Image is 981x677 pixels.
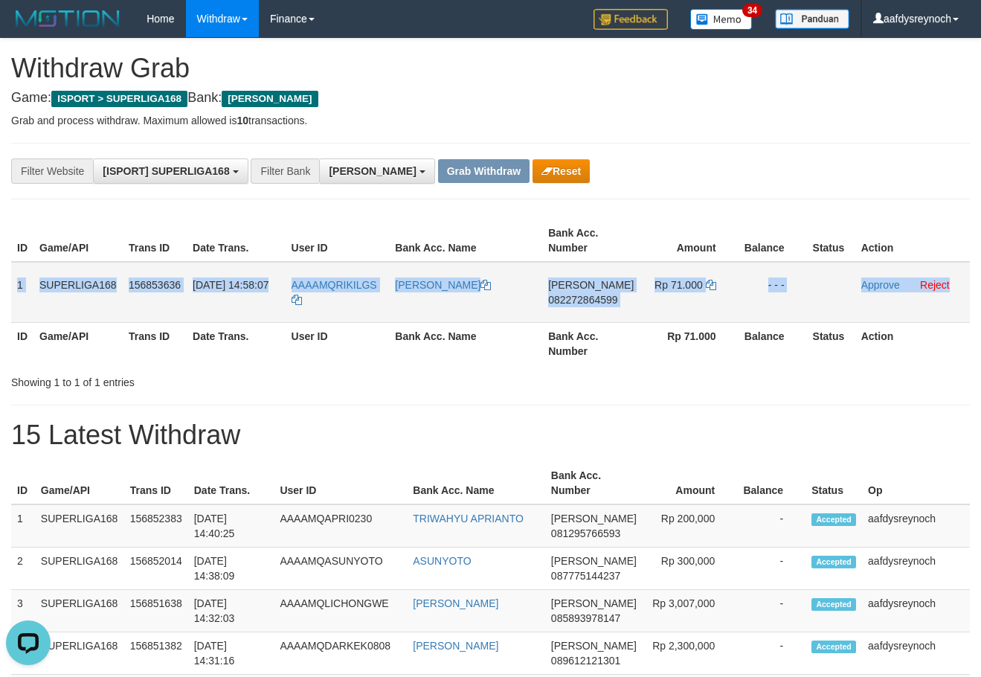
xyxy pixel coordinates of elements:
[124,632,188,675] td: 156851382
[413,513,524,524] a: TRIWAHYU APRIANTO
[407,462,545,504] th: Bank Acc. Name
[274,462,407,504] th: User ID
[11,7,124,30] img: MOTION_logo.png
[129,279,181,291] span: 156853636
[545,462,643,504] th: Bank Acc. Number
[862,548,970,590] td: aafdysreynoch
[742,4,762,17] span: 34
[11,54,970,83] h1: Withdraw Grab
[551,640,637,652] span: [PERSON_NAME]
[643,590,737,632] td: Rp 3,007,000
[737,632,805,675] td: -
[187,322,286,365] th: Date Trans.
[811,598,856,611] span: Accepted
[640,322,738,365] th: Rp 71.000
[123,322,187,365] th: Trans ID
[389,322,542,365] th: Bank Acc. Name
[35,590,124,632] td: SUPERLIGA168
[643,504,737,548] td: Rp 200,000
[11,369,398,390] div: Showing 1 to 1 of 1 entries
[35,504,124,548] td: SUPERLIGA168
[807,219,855,262] th: Status
[551,597,637,609] span: [PERSON_NAME]
[11,462,35,504] th: ID
[35,632,124,675] td: SUPERLIGA168
[643,462,737,504] th: Amount
[11,504,35,548] td: 1
[805,462,862,504] th: Status
[690,9,753,30] img: Button%20Memo.svg
[811,513,856,526] span: Accepted
[811,556,856,568] span: Accepted
[542,219,640,262] th: Bank Acc. Number
[286,322,390,365] th: User ID
[413,555,471,567] a: ASUNYOTO
[51,91,187,107] span: ISPORT > SUPERLIGA168
[548,279,634,291] span: [PERSON_NAME]
[551,612,620,624] span: Copy 085893978147 to clipboard
[807,322,855,365] th: Status
[222,91,318,107] span: [PERSON_NAME]
[594,9,668,30] img: Feedback.jpg
[551,655,620,667] span: Copy 089612121301 to clipboard
[274,590,407,632] td: AAAAMQLICHONGWE
[643,548,737,590] td: Rp 300,000
[33,322,123,365] th: Game/API
[35,462,124,504] th: Game/API
[11,113,970,128] p: Grab and process withdraw. Maximum allowed is transactions.
[643,632,737,675] td: Rp 2,300,000
[551,527,620,539] span: Copy 081295766593 to clipboard
[739,219,807,262] th: Balance
[855,219,970,262] th: Action
[319,158,434,184] button: [PERSON_NAME]
[542,322,640,365] th: Bank Acc. Number
[188,548,274,590] td: [DATE] 14:38:09
[861,279,900,291] a: Approve
[862,462,970,504] th: Op
[11,590,35,632] td: 3
[11,548,35,590] td: 2
[33,262,123,323] td: SUPERLIGA168
[103,165,229,177] span: [ISPORT] SUPERLIGA168
[33,219,123,262] th: Game/API
[237,115,248,126] strong: 10
[739,322,807,365] th: Balance
[551,570,620,582] span: Copy 087775144237 to clipboard
[123,219,187,262] th: Trans ID
[292,279,377,306] a: AAAAMQRIKILGS
[11,158,93,184] div: Filter Website
[548,294,617,306] span: Copy 082272864599 to clipboard
[188,590,274,632] td: [DATE] 14:32:03
[124,504,188,548] td: 156852383
[551,555,637,567] span: [PERSON_NAME]
[274,504,407,548] td: AAAAMQAPRI0230
[274,548,407,590] td: AAAAMQASUNYOTO
[124,590,188,632] td: 156851638
[292,279,377,291] span: AAAAMQRIKILGS
[811,641,856,653] span: Accepted
[193,279,268,291] span: [DATE] 14:58:07
[413,640,498,652] a: [PERSON_NAME]
[188,632,274,675] td: [DATE] 14:31:16
[438,159,530,183] button: Grab Withdraw
[187,219,286,262] th: Date Trans.
[11,91,970,106] h4: Game: Bank:
[862,632,970,675] td: aafdysreynoch
[920,279,950,291] a: Reject
[11,420,970,450] h1: 15 Latest Withdraw
[737,504,805,548] td: -
[413,597,498,609] a: [PERSON_NAME]
[739,262,807,323] td: - - -
[737,590,805,632] td: -
[862,590,970,632] td: aafdysreynoch
[6,6,51,51] button: Open LiveChat chat widget
[855,322,970,365] th: Action
[640,219,738,262] th: Amount
[737,462,805,504] th: Balance
[533,159,590,183] button: Reset
[862,504,970,548] td: aafdysreynoch
[188,462,274,504] th: Date Trans.
[706,279,716,291] a: Copy 71000 to clipboard
[35,548,124,590] td: SUPERLIGA168
[93,158,248,184] button: [ISPORT] SUPERLIGA168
